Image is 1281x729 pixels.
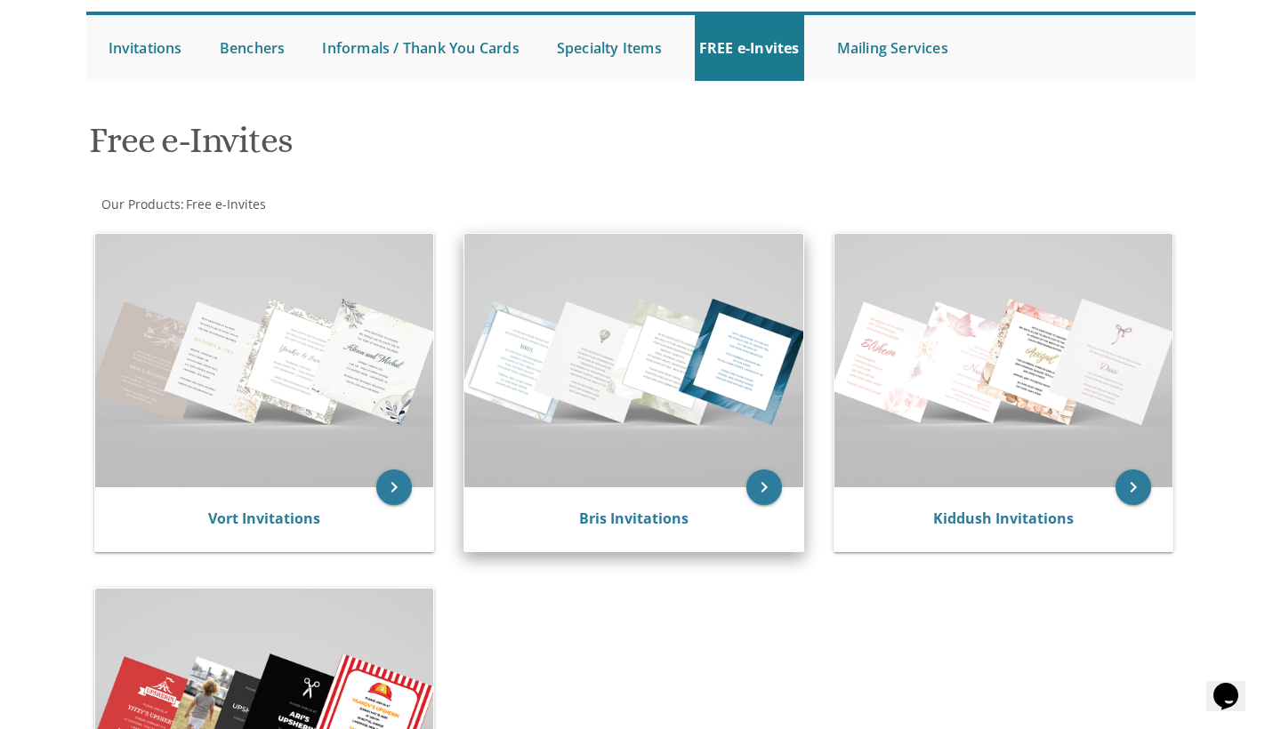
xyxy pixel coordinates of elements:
iframe: chat widget [1206,658,1263,711]
a: Our Products [100,196,181,212]
a: Bris Invitations [579,509,689,528]
a: Kiddush Invitations [933,509,1074,528]
img: Kiddush Invitations [834,234,1173,487]
a: Informals / Thank You Cards [318,15,523,81]
a: keyboard_arrow_right [1116,469,1151,505]
a: keyboard_arrow_right [746,469,782,505]
a: Vort Invitations [208,509,320,528]
a: Specialty Items [552,15,666,81]
img: Bris Invitations [464,234,803,487]
img: Vort Invitations [95,234,434,487]
a: Mailing Services [833,15,953,81]
div: : [86,196,641,213]
a: FREE e-Invites [695,15,804,81]
a: Invitations [104,15,187,81]
a: Benchers [215,15,290,81]
span: Free e-Invites [186,196,266,212]
a: keyboard_arrow_right [376,469,412,505]
h1: Free e-Invites [89,121,815,173]
a: Free e-Invites [184,196,266,212]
